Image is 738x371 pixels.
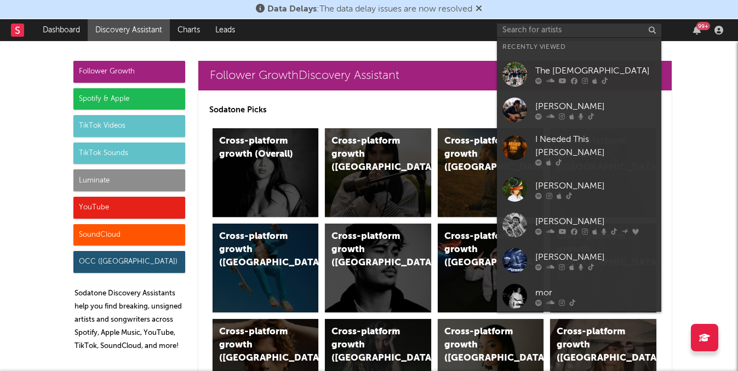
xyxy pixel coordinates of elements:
a: Cross-platform growth ([GEOGRAPHIC_DATA]) [438,128,544,217]
div: Cross-platform growth ([GEOGRAPHIC_DATA]) [331,326,406,365]
div: SoundCloud [73,224,185,246]
div: I Needed This [PERSON_NAME] [535,133,656,159]
div: Cross-platform growth (Overall) [219,135,294,161]
a: mor [497,278,661,314]
div: [PERSON_NAME] [535,100,656,113]
div: Spotify & Apple [73,88,185,110]
a: [PERSON_NAME] [497,172,661,207]
div: YouTube [73,197,185,219]
span: Data Delays [267,5,317,14]
div: Cross-platform growth ([GEOGRAPHIC_DATA]) [219,326,294,365]
div: Luminate [73,169,185,191]
a: Charts [170,19,208,41]
div: Cross-platform growth ([GEOGRAPHIC_DATA]) [331,230,406,270]
div: [PERSON_NAME] [535,250,656,264]
a: Cross-platform growth ([GEOGRAPHIC_DATA]) [213,224,319,312]
a: Cross-platform growth ([GEOGRAPHIC_DATA]/GSA) [438,224,544,312]
div: Cross-platform growth ([GEOGRAPHIC_DATA]) [444,326,519,365]
a: Cross-platform growth ([GEOGRAPHIC_DATA]) [325,224,431,312]
div: Cross-platform growth ([GEOGRAPHIC_DATA]) [444,135,519,174]
span: : The data delay issues are now resolved [267,5,472,14]
a: Leads [208,19,243,41]
a: Cross-platform growth (Overall) [213,128,319,217]
div: 99 + [696,22,710,30]
a: Discovery Assistant [88,19,170,41]
div: Cross-platform growth ([GEOGRAPHIC_DATA]) [331,135,406,174]
div: Cross-platform growth ([GEOGRAPHIC_DATA]) [557,326,631,365]
a: Dashboard [35,19,88,41]
input: Search for artists [497,24,661,37]
div: [PERSON_NAME] [535,215,656,228]
a: I Needed This [PERSON_NAME] [497,128,661,172]
div: OCC ([GEOGRAPHIC_DATA]) [73,251,185,273]
div: [PERSON_NAME] [535,179,656,192]
div: TikTok Videos [73,115,185,137]
a: [PERSON_NAME] [497,207,661,243]
button: 99+ [693,26,701,35]
span: Dismiss [476,5,482,14]
div: mor [535,286,656,299]
p: Sodatone Discovery Assistants help you find breaking, unsigned artists and songwriters across Spo... [75,287,185,353]
div: The [DEMOGRAPHIC_DATA] [535,64,656,77]
div: Cross-platform growth ([GEOGRAPHIC_DATA]/GSA) [444,230,519,270]
p: Sodatone Picks [209,104,661,117]
div: Follower Growth [73,61,185,83]
a: The [DEMOGRAPHIC_DATA] [497,56,661,92]
div: Cross-platform growth ([GEOGRAPHIC_DATA]) [219,230,294,270]
div: Recently Viewed [502,41,656,54]
div: TikTok Sounds [73,142,185,164]
a: [PERSON_NAME] [497,243,661,278]
a: Follower GrowthDiscovery Assistant [198,61,672,90]
a: [PERSON_NAME] [497,92,661,128]
a: Cross-platform growth ([GEOGRAPHIC_DATA]) [325,128,431,217]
